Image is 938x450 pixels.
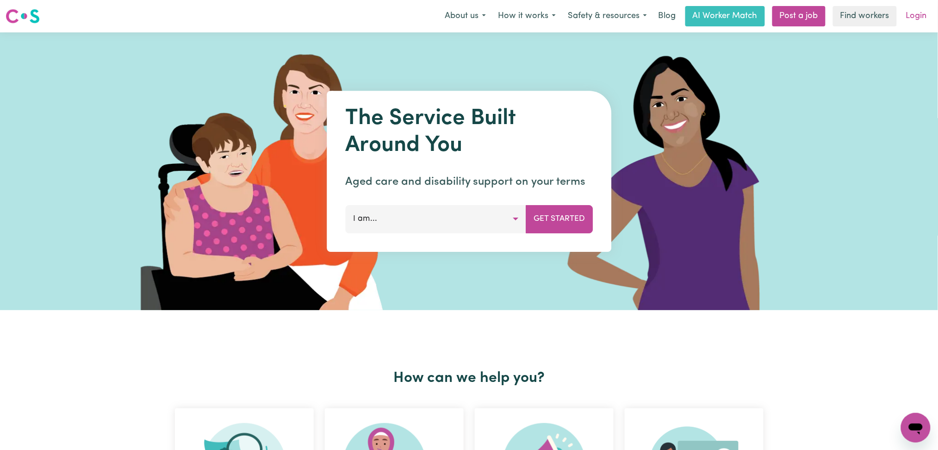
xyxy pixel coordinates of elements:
p: Aged care and disability support on your terms [345,174,593,190]
button: Get Started [526,205,593,233]
h2: How can we help you? [169,369,769,387]
a: Login [901,6,932,26]
a: AI Worker Match [685,6,765,26]
a: Find workers [833,6,897,26]
a: Post a job [772,6,826,26]
img: Careseekers logo [6,8,40,25]
a: Blog [653,6,682,26]
button: I am... [345,205,526,233]
iframe: Button to launch messaging window [901,413,931,443]
button: Safety & resources [562,6,653,26]
a: Careseekers logo [6,6,40,27]
button: About us [439,6,492,26]
button: How it works [492,6,562,26]
h1: The Service Built Around You [345,106,593,159]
